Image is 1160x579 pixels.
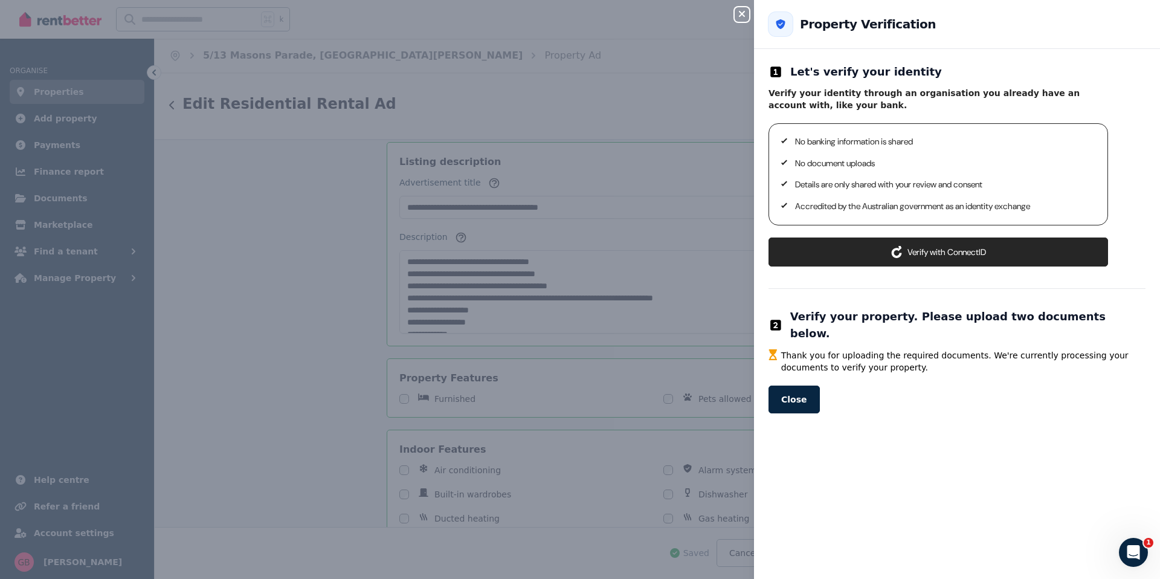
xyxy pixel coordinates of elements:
p: No document uploads [795,158,1094,170]
p: Accredited by the Australian government as an identity exchange [795,201,1094,213]
button: Verify with ConnectID [768,238,1108,267]
h2: Property Verification [800,16,936,33]
iframe: Intercom live chat [1119,538,1148,567]
span: 1 [1144,538,1153,548]
p: Verify your identity through an organisation you already have an account with, like your bank. [768,88,1108,111]
p: No banking information is shared [795,136,1094,148]
span: Thank you for uploading the required documents. We're currently processing your documents to veri... [781,349,1145,374]
h2: Let's verify your identity [790,63,942,80]
p: Details are only shared with your review and consent [795,179,1094,191]
button: Close [768,386,820,413]
h2: Verify your property. Please upload two documents below. [790,308,1145,342]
